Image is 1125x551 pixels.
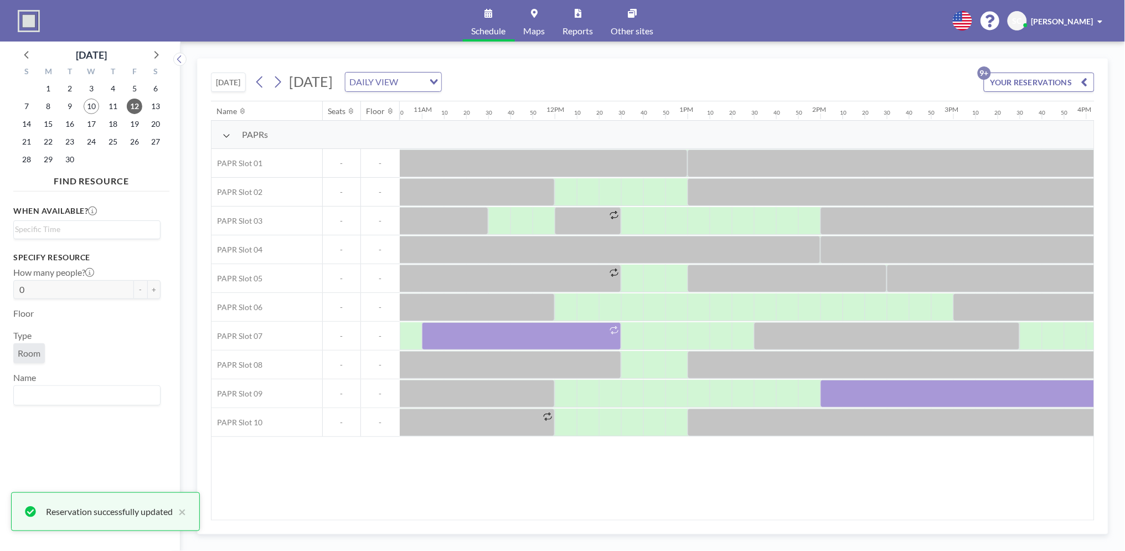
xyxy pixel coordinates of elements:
[995,109,1002,116] div: 20
[211,418,262,428] span: PAPR Slot 10
[323,360,360,370] span: -
[217,106,238,116] div: Name
[361,360,400,370] span: -
[862,109,869,116] div: 20
[361,216,400,226] span: -
[62,116,78,132] span: Tuesday, September 16, 2025
[1017,109,1024,116] div: 30
[211,158,262,168] span: PAPR Slot 01
[13,372,36,383] label: Name
[729,109,736,116] div: 20
[211,360,262,370] span: PAPR Slot 08
[40,116,56,132] span: Monday, September 15, 2025
[563,27,594,35] span: Reports
[508,109,514,116] div: 40
[906,109,913,116] div: 40
[134,280,147,299] button: -
[524,27,545,35] span: Maps
[46,505,173,518] div: Reservation successfully updated
[596,109,603,116] div: 20
[148,81,164,96] span: Saturday, September 6, 2025
[19,134,34,150] span: Sunday, September 21, 2025
[402,75,423,89] input: Search for option
[1013,16,1022,26] span: SC
[463,109,470,116] div: 20
[641,109,647,116] div: 40
[928,109,935,116] div: 50
[323,274,360,284] span: -
[707,109,714,116] div: 10
[173,505,186,518] button: close
[105,99,121,114] span: Thursday, September 11, 2025
[611,27,654,35] span: Other sites
[361,418,400,428] span: -
[13,308,34,319] label: Floor
[328,106,346,116] div: Seats
[40,99,56,114] span: Monday, September 8, 2025
[1031,17,1093,26] span: [PERSON_NAME]
[242,129,268,140] span: PAPRs
[18,348,40,359] span: Room
[40,152,56,167] span: Monday, September 29, 2025
[812,105,826,114] div: 2PM
[472,27,506,35] span: Schedule
[679,105,693,114] div: 1PM
[145,65,167,80] div: S
[81,65,102,80] div: W
[84,81,99,96] span: Wednesday, September 3, 2025
[105,134,121,150] span: Thursday, September 25, 2025
[105,116,121,132] span: Thursday, September 18, 2025
[348,75,401,89] span: DAILY VIEW
[973,109,979,116] div: 10
[13,171,169,187] h4: FIND RESOURCE
[618,109,625,116] div: 30
[978,66,991,80] p: 9+
[105,81,121,96] span: Thursday, September 4, 2025
[361,274,400,284] span: -
[211,73,246,92] button: [DATE]
[361,187,400,197] span: -
[361,389,400,399] span: -
[19,116,34,132] span: Sunday, September 14, 2025
[796,109,802,116] div: 50
[323,389,360,399] span: -
[441,109,448,116] div: 10
[127,99,142,114] span: Friday, September 12, 2025
[361,158,400,168] span: -
[773,109,780,116] div: 40
[323,245,360,255] span: -
[127,116,142,132] span: Friday, September 19, 2025
[945,105,959,114] div: 3PM
[361,331,400,341] span: -
[323,158,360,168] span: -
[323,418,360,428] span: -
[13,330,32,341] label: Type
[323,216,360,226] span: -
[211,245,262,255] span: PAPR Slot 04
[211,187,262,197] span: PAPR Slot 02
[62,99,78,114] span: Tuesday, September 9, 2025
[15,388,154,403] input: Search for option
[62,81,78,96] span: Tuesday, September 2, 2025
[19,152,34,167] span: Sunday, September 28, 2025
[361,302,400,312] span: -
[1078,105,1092,114] div: 4PM
[211,331,262,341] span: PAPR Slot 07
[14,221,160,238] div: Search for option
[84,116,99,132] span: Wednesday, September 17, 2025
[18,10,40,32] img: organization-logo
[13,267,94,278] label: How many people?
[663,109,669,116] div: 50
[62,134,78,150] span: Tuesday, September 23, 2025
[211,389,262,399] span: PAPR Slot 09
[486,109,492,116] div: 30
[290,73,333,90] span: [DATE]
[345,73,441,91] div: Search for option
[59,65,81,80] div: T
[211,274,262,284] span: PAPR Slot 05
[123,65,145,80] div: F
[361,245,400,255] span: -
[211,302,262,312] span: PAPR Slot 06
[211,216,262,226] span: PAPR Slot 03
[1061,109,1068,116] div: 50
